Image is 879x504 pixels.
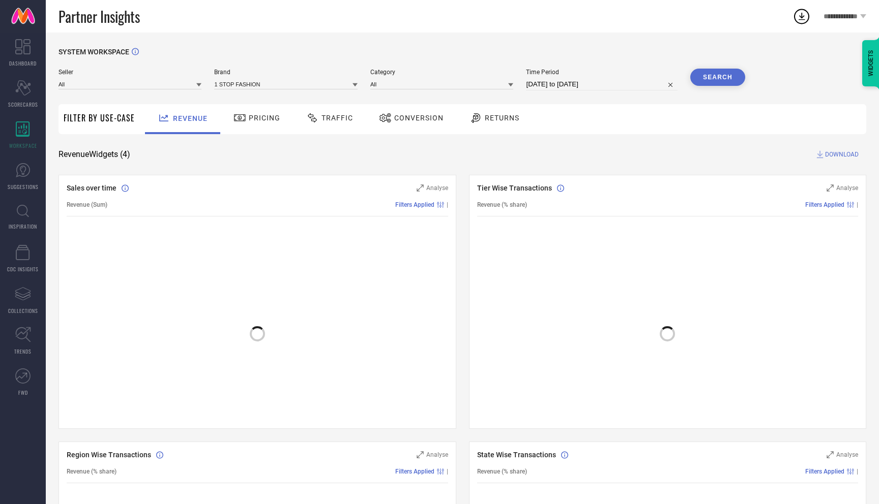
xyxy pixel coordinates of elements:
span: Returns [485,114,519,122]
span: Analyse [426,184,448,192]
span: Revenue (% share) [477,201,527,208]
span: Partner Insights [58,6,140,27]
span: SCORECARDS [8,101,38,108]
span: Region Wise Transactions [67,451,151,459]
span: CDC INSIGHTS [7,265,39,273]
span: Revenue (% share) [67,468,116,475]
span: COLLECTIONS [8,307,38,314]
span: Analyse [426,451,448,458]
span: Category [370,69,513,76]
span: Tier Wise Transactions [477,184,552,192]
svg: Zoom [417,451,424,458]
span: Filters Applied [805,201,844,208]
span: Brand [214,69,357,76]
span: SYSTEM WORKSPACE [58,48,129,56]
span: Filters Applied [395,201,434,208]
svg: Zoom [827,184,834,192]
span: Traffic [321,114,353,122]
span: | [447,201,448,208]
span: Seller [58,69,201,76]
span: DOWNLOAD [825,149,859,160]
span: Time Period [526,69,677,76]
span: | [857,468,858,475]
span: Filters Applied [805,468,844,475]
span: Pricing [249,114,280,122]
svg: Zoom [417,184,424,192]
span: State Wise Transactions [477,451,556,459]
span: SUGGESTIONS [8,183,39,191]
input: Select time period [526,78,677,90]
span: Revenue [173,114,208,122]
span: Analyse [836,184,858,192]
svg: Zoom [827,451,834,458]
span: DASHBOARD [9,59,37,67]
span: Analyse [836,451,858,458]
span: Filter By Use-Case [64,112,135,124]
span: Revenue Widgets ( 4 ) [58,149,130,160]
span: Sales over time [67,184,116,192]
span: | [857,201,858,208]
span: Filters Applied [395,468,434,475]
span: FWD [18,389,28,396]
span: Conversion [394,114,444,122]
button: Search [690,69,745,86]
span: TRENDS [14,348,32,355]
span: | [447,468,448,475]
span: Revenue (Sum) [67,201,107,208]
span: INSPIRATION [9,223,37,230]
div: Open download list [793,7,811,25]
span: Revenue (% share) [477,468,527,475]
span: WORKSPACE [9,142,37,149]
